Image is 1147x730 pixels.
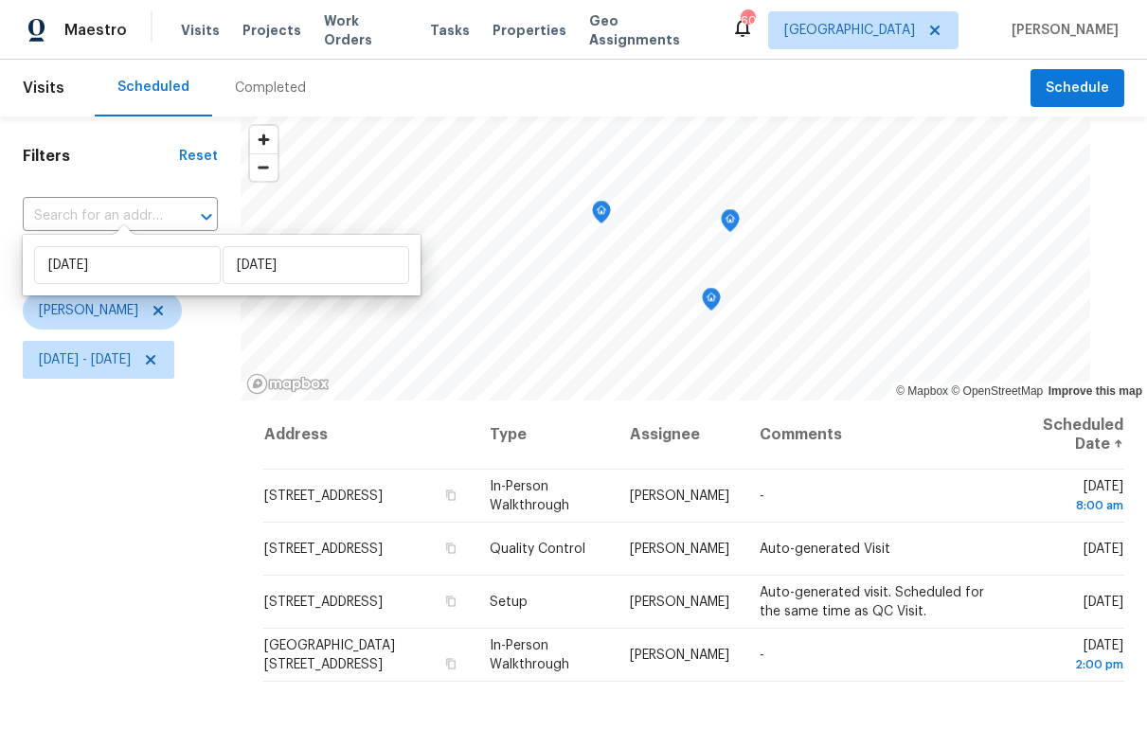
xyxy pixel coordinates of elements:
span: Schedule [1046,77,1109,100]
canvas: Map [241,116,1090,401]
span: Maestro [64,21,127,40]
button: Schedule [1031,69,1124,108]
span: [PERSON_NAME] [630,490,729,503]
input: Start date [34,246,221,284]
div: Map marker [592,201,611,230]
span: Auto-generated Visit [760,543,890,556]
th: Address [263,401,475,470]
a: OpenStreetMap [951,384,1043,398]
span: Auto-generated visit. Scheduled for the same time as QC Visit. [760,586,984,618]
div: Completed [235,79,306,98]
span: [DATE] [1018,639,1123,674]
span: Properties [493,21,566,40]
span: [GEOGRAPHIC_DATA] [784,21,915,40]
input: Search for an address... [23,202,165,231]
span: - [760,649,764,662]
h1: Filters [23,147,179,166]
span: - [760,490,764,503]
button: Copy Address [442,487,459,504]
button: Open [193,204,220,230]
button: Copy Address [442,540,459,557]
span: [DATE] [1018,480,1123,515]
span: Visits [181,21,220,40]
a: Mapbox [896,384,948,398]
span: [DATE] [1084,543,1123,556]
span: [PERSON_NAME] [39,301,138,320]
span: [GEOGRAPHIC_DATA][STREET_ADDRESS] [264,639,395,671]
span: [PERSON_NAME] [630,543,729,556]
div: Map marker [702,288,721,317]
button: Copy Address [442,655,459,672]
span: [PERSON_NAME] [1004,21,1119,40]
th: Assignee [615,401,744,470]
div: 8:00 am [1018,496,1123,515]
span: [DATE] [1084,596,1123,609]
button: Zoom in [250,126,278,153]
span: Setup [490,596,528,609]
span: Geo Assignments [589,11,708,49]
span: In-Person Walkthrough [490,639,569,671]
a: Mapbox homepage [246,373,330,395]
span: Zoom out [250,154,278,181]
th: Type [475,401,615,470]
span: Work Orders [324,11,407,49]
input: End date [223,246,409,284]
th: Comments [744,401,1003,470]
span: In-Person Walkthrough [490,480,569,512]
span: [STREET_ADDRESS] [264,490,383,503]
span: Quality Control [490,543,585,556]
span: [STREET_ADDRESS] [264,596,383,609]
div: 60 [741,11,754,30]
span: [STREET_ADDRESS] [264,543,383,556]
div: Map marker [721,209,740,239]
span: [DATE] - [DATE] [39,350,131,369]
th: Scheduled Date ↑ [1003,401,1124,470]
span: Tasks [430,24,470,37]
div: Scheduled [117,78,189,97]
div: Reset [179,147,218,166]
a: Improve this map [1048,384,1142,398]
span: [PERSON_NAME] [630,649,729,662]
span: [PERSON_NAME] [630,596,729,609]
div: 2:00 pm [1018,655,1123,674]
button: Copy Address [442,593,459,610]
span: Visits [23,67,64,109]
button: Zoom out [250,153,278,181]
span: Projects [242,21,301,40]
